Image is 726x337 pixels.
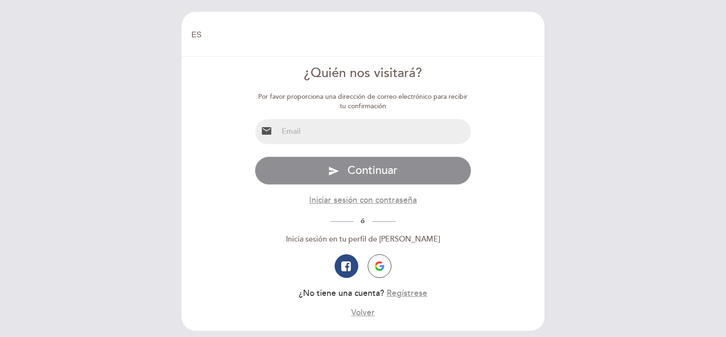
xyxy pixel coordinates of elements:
[351,307,375,319] button: Volver
[347,164,398,177] span: Continuar
[255,64,472,83] div: ¿Quién nos visitará?
[299,288,384,298] span: ¿No tiene una cuenta?
[354,217,372,225] span: ó
[255,234,472,245] div: Inicia sesión en tu perfil de [PERSON_NAME]
[255,92,472,111] div: Por favor proporciona una dirección de correo electrónico para recibir tu confirmación
[278,119,471,144] input: Email
[387,287,427,299] button: Regístrese
[261,125,272,137] i: email
[375,261,384,271] img: icon-google.png
[328,165,339,177] i: send
[309,194,417,206] button: Iniciar sesión con contraseña
[255,156,472,185] button: send Continuar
